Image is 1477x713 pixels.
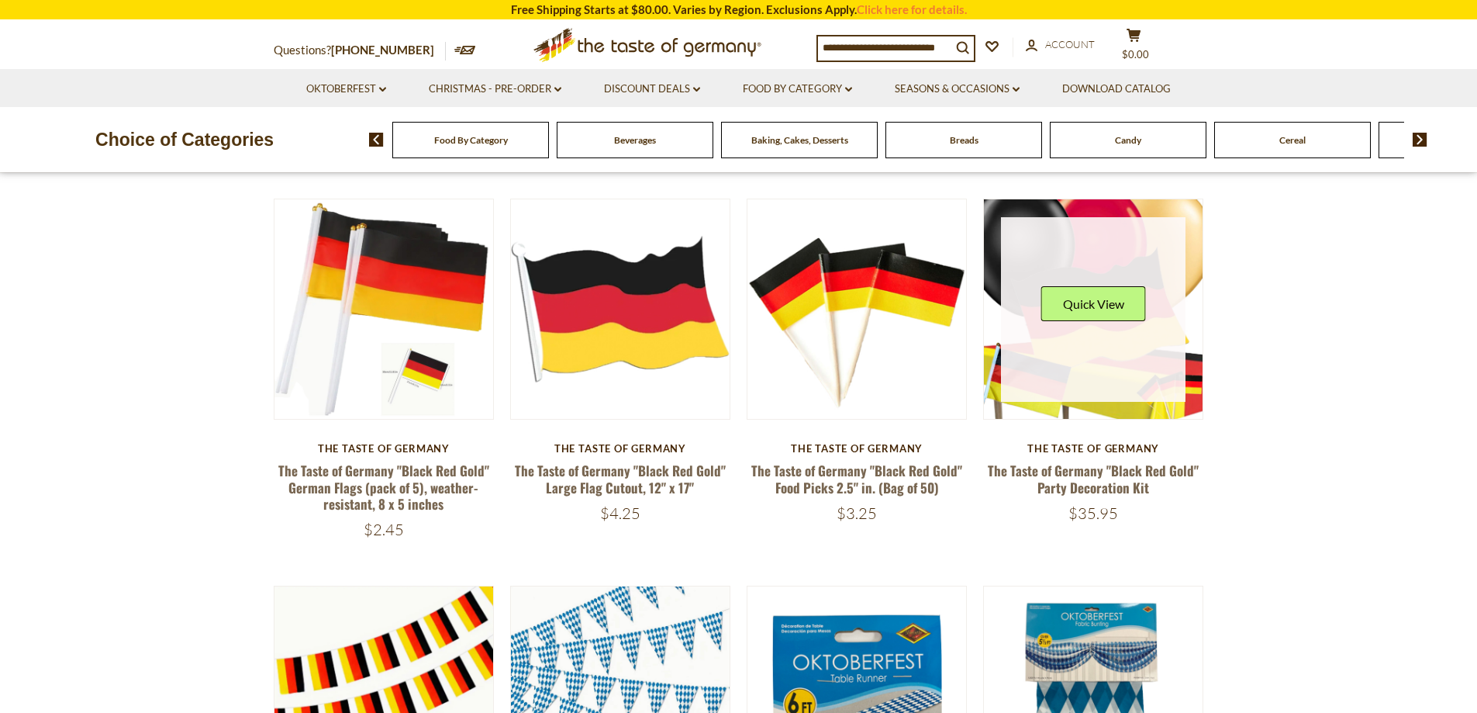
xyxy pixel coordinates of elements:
[434,134,508,146] a: Food By Category
[984,199,1203,419] img: The Taste of Germany "Black Red Gold" Party Decoration Kit
[274,442,495,455] div: The Taste of Germany
[950,134,978,146] a: Breads
[1045,38,1095,50] span: Account
[1062,81,1171,98] a: Download Catalog
[274,40,446,61] p: Questions?
[331,43,434,57] a: [PHONE_NUMBER]
[857,2,967,16] a: Click here for details.
[429,81,561,98] a: Christmas - PRE-ORDER
[369,133,384,147] img: previous arrow
[1279,134,1306,146] a: Cereal
[600,504,640,523] span: $4.25
[278,461,489,514] a: The Taste of Germany "Black Red Gold" German Flags (pack of 5), weather-resistant, 8 x 5 inches
[983,442,1204,455] div: The Taste of Germany
[364,520,404,539] span: $2.45
[1026,36,1095,54] a: Account
[614,134,656,146] a: Beverages
[274,199,494,419] img: The Taste of Germany "Black Red Gold" German Flags (pack of 5), weather-resistant, 8 x 5 inches
[515,461,726,497] a: The Taste of Germany "Black Red Gold" Large Flag Cutout, 12" x 17"
[988,461,1199,497] a: The Taste of Germany "Black Red Gold" Party Decoration Kit
[510,442,731,455] div: The Taste of Germany
[1111,28,1158,67] button: $0.00
[747,199,967,419] img: The Taste of Germany "Black Red Gold" Food Picks 2.5" in. (Bag of 50)
[511,199,730,419] img: The Taste of Germany "Black Red Gold" Large Flag Cutout, 12" x 17"
[604,81,700,98] a: Discount Deals
[743,81,852,98] a: Food By Category
[1115,134,1141,146] a: Candy
[751,461,962,497] a: The Taste of Germany "Black Red Gold" Food Picks 2.5" in. (Bag of 50)
[1122,48,1149,61] span: $0.00
[837,504,877,523] span: $3.25
[895,81,1020,98] a: Seasons & Occasions
[1068,504,1118,523] span: $35.95
[1413,133,1427,147] img: next arrow
[751,134,848,146] a: Baking, Cakes, Desserts
[1041,286,1146,321] button: Quick View
[747,442,968,455] div: The Taste of Germany
[306,81,386,98] a: Oktoberfest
